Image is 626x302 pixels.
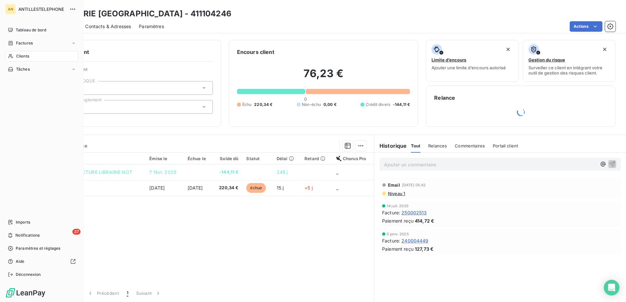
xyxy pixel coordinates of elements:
span: Tout [411,143,421,148]
span: Niveau 1 [387,191,405,196]
div: Émise le [149,156,179,161]
div: Délai [277,156,297,161]
button: Suivant [132,286,165,300]
span: -144,11 € [393,102,410,108]
h6: Encours client [237,48,274,56]
span: 5 janv. 2025 [387,232,409,236]
span: 250002513 [401,209,427,216]
span: 127,73 € [415,245,433,252]
span: Ajouter une limite d’encours autorisé [432,65,506,70]
span: Tableau de bord [16,27,46,33]
span: 37 [72,229,81,235]
span: 0 [304,96,307,102]
span: 240004449 [401,237,428,244]
img: Logo LeanPay [5,288,46,298]
span: 1 [127,290,128,296]
span: Propriétés Client [53,67,213,76]
span: échue [246,183,266,193]
span: 7 févr. 2025 [149,169,176,175]
span: Paiement reçu [382,245,414,252]
span: +5 j [304,185,313,191]
div: Chorus Pro [336,156,370,161]
span: -144,11 € [216,169,239,176]
span: 0,00 € [323,102,337,108]
span: 15 j [277,185,284,191]
h6: Historique [374,142,407,150]
div: AN [5,4,16,14]
span: Portail client [493,143,518,148]
div: Référence [47,156,141,161]
button: Limite d’encoursAjouter une limite d’encours autorisé [426,40,519,82]
button: Précédent [83,286,123,300]
h2: 76,23 € [237,67,410,87]
div: Échue le [188,156,209,161]
button: Gestion du risqueSurveiller ce client en intégrant votre outil de gestion des risques client. [523,40,616,82]
span: 220,34 € [254,102,272,108]
span: Échu [242,102,252,108]
h6: Informations client [40,48,213,56]
span: Relances [428,143,447,148]
span: 14 juil. 2025 [387,204,409,208]
span: Paramètres et réglages [16,245,60,251]
span: Clients [16,53,29,59]
div: Solde dû [216,156,239,161]
span: [DATE] [188,185,203,191]
span: _ [336,185,338,191]
span: Surveiller ce client en intégrant votre outil de gestion des risques client. [528,65,610,75]
span: Facture : [382,209,400,216]
h3: LIBRAIRIE [GEOGRAPHIC_DATA] - 411104246 [58,8,231,20]
a: Aide [5,256,78,267]
div: Open Intercom Messenger [604,280,619,295]
span: 414,72 € [415,217,434,224]
span: Imports [16,219,30,225]
span: ANTILLESTELEPHONE [18,7,65,12]
span: _ [336,169,338,175]
span: 245 j [277,169,288,175]
span: Tâches [16,66,30,72]
span: Contacts & Adresses [85,23,131,30]
button: 1 [123,286,132,300]
span: [DATE] 05:42 [402,183,426,187]
span: Facture : [382,237,400,244]
span: Aide [16,259,25,264]
span: Paramètres [139,23,164,30]
span: 220,34 € [216,185,239,191]
span: Non-échu [302,102,321,108]
span: Crédit divers [366,102,390,108]
span: REGLEMENT FACTURE LIBRAIRIE NOT [47,169,132,175]
span: Notifications [15,232,40,238]
span: Déconnexion [16,272,41,277]
div: Retard [304,156,328,161]
span: [DATE] [149,185,165,191]
span: Factures [16,40,33,46]
span: Email [388,182,400,188]
span: Commentaires [455,143,485,148]
span: Gestion du risque [528,57,565,62]
h6: Relance [434,94,607,102]
div: Statut [246,156,268,161]
button: Actions [570,21,602,32]
span: Paiement reçu [382,217,414,224]
span: Limite d’encours [432,57,466,62]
